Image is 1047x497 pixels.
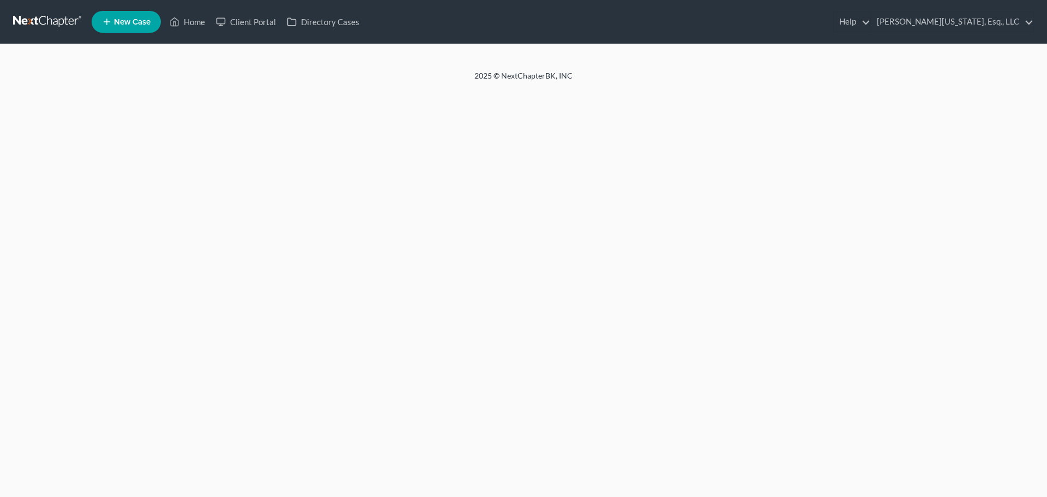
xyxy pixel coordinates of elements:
a: Help [834,12,870,32]
a: [PERSON_NAME][US_STATE], Esq., LLC [871,12,1033,32]
a: Client Portal [210,12,281,32]
a: Directory Cases [281,12,365,32]
a: Home [164,12,210,32]
div: 2025 © NextChapterBK, INC [213,70,834,90]
new-legal-case-button: New Case [92,11,161,33]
